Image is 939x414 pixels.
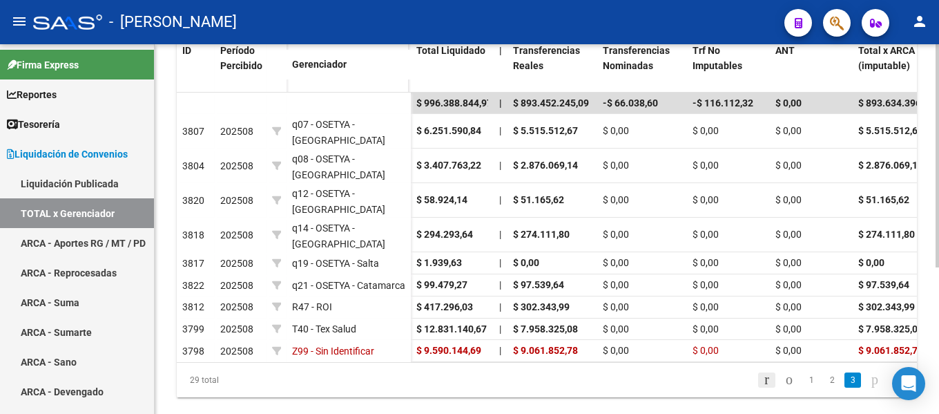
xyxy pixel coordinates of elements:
div: 29 total [177,363,322,397]
span: $ 5.515.512,67 [858,125,923,136]
span: | [499,229,501,240]
li: page 3 [842,368,863,392]
span: $ 0,00 [693,279,719,290]
span: T40 - Tex Salud [292,323,356,335]
datatable-header-cell: ID [177,36,215,94]
span: $ 9.061.852,78 [513,345,578,356]
li: page 1 [801,368,822,392]
span: Firma Express [7,57,79,73]
span: $ 302.343,99 [513,301,570,312]
span: | [499,257,501,268]
span: $ 2.876.069,14 [858,160,923,171]
span: $ 0,00 [775,194,802,205]
span: 202508 [220,323,253,335]
span: $ 9.061.852,78 [858,345,923,356]
span: $ 0,00 [603,125,629,136]
span: | [499,125,501,136]
a: go to next page [865,373,884,388]
span: | [499,97,502,109]
span: $ 3.407.763,22 [416,160,481,171]
span: $ 0,00 [775,160,802,171]
a: 3 [844,373,861,388]
span: $ 0,00 [603,229,629,240]
span: Total x ARCA (imputable) [858,45,915,72]
span: $ 0,00 [603,323,629,335]
span: $ 0,00 [775,279,802,290]
datatable-header-cell: | [494,36,507,97]
span: $ 294.293,64 [416,229,473,240]
span: $ 9.590.144,69 [416,345,481,356]
span: -$ 66.038,60 [603,97,658,109]
span: $ 5.515.512,67 [513,125,578,136]
span: $ 0,00 [775,125,802,136]
span: $ 51.165,62 [513,194,564,205]
span: R47 - ROI [292,301,332,312]
span: 202508 [220,301,253,312]
span: $ 2.876.069,14 [513,160,578,171]
span: $ 0,00 [513,257,539,268]
a: go to first page [758,373,775,388]
span: Trf No Imputables [693,45,742,72]
span: q14 - OSETYA - [GEOGRAPHIC_DATA] [292,223,385,250]
a: go to previous page [780,373,799,388]
span: $ 302.343,99 [858,301,915,312]
span: 202508 [220,229,253,241]
span: $ 12.831.140,67 [416,323,487,335]
span: $ 6.251.590,84 [416,125,481,136]
datatable-header-cell: Transferencias Nominadas [597,36,687,97]
span: Reportes [7,87,57,102]
span: $ 0,00 [603,301,629,312]
span: q19 - OSETYA - Salta [292,258,379,269]
span: $ 0,00 [603,194,629,205]
span: | [499,194,501,205]
datatable-header-cell: Total Liquidado [411,36,494,97]
datatable-header-cell: ANT [770,36,853,97]
span: 3820 [182,195,204,206]
span: $ 893.634.396,01 [858,97,934,109]
span: - [PERSON_NAME] [109,7,237,37]
span: ID [182,45,191,56]
span: 202508 [220,258,253,269]
span: $ 0,00 [603,279,629,290]
span: 202508 [220,160,253,171]
span: $ 417.296,03 [416,301,473,312]
span: $ 0,00 [693,160,719,171]
span: $ 0,00 [693,345,719,356]
span: 202508 [220,346,253,357]
span: $ 0,00 [858,257,884,268]
span: | [499,323,501,335]
span: $ 0,00 [775,97,802,109]
span: | [499,345,501,356]
datatable-header-cell: Período Percibido [215,36,267,94]
span: | [499,279,501,290]
span: 3798 [182,346,204,357]
span: q08 - OSETYA - [GEOGRAPHIC_DATA] [292,153,385,180]
datatable-header-cell: Gerenciador [287,50,411,79]
span: Tesorería [7,117,60,132]
span: Z99 - Sin Identificar [292,346,374,357]
span: Total Liquidado [416,45,485,56]
span: $ 97.539,64 [858,279,909,290]
li: page 2 [822,368,842,392]
span: 3817 [182,258,204,269]
span: $ 7.958.325,08 [513,323,578,335]
span: 3822 [182,280,204,291]
span: ANT [775,45,795,56]
span: $ 274.111,80 [513,229,570,240]
span: Liquidación de Convenios [7,147,128,162]
span: q07 - OSETYA - [GEOGRAPHIC_DATA] [292,119,385,146]
span: 3804 [182,160,204,171]
span: $ 51.165,62 [858,194,909,205]
datatable-header-cell: Transferencias Reales [507,36,597,97]
span: $ 0,00 [603,160,629,171]
span: $ 0,00 [603,345,629,356]
span: 3799 [182,323,204,335]
span: | [499,45,502,56]
span: $ 99.479,27 [416,279,467,290]
span: 202508 [220,280,253,291]
a: go to last page [889,373,908,388]
span: $ 0,00 [775,345,802,356]
span: 202508 [220,195,253,206]
span: $ 0,00 [775,323,802,335]
span: Período Percibido [220,45,262,72]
